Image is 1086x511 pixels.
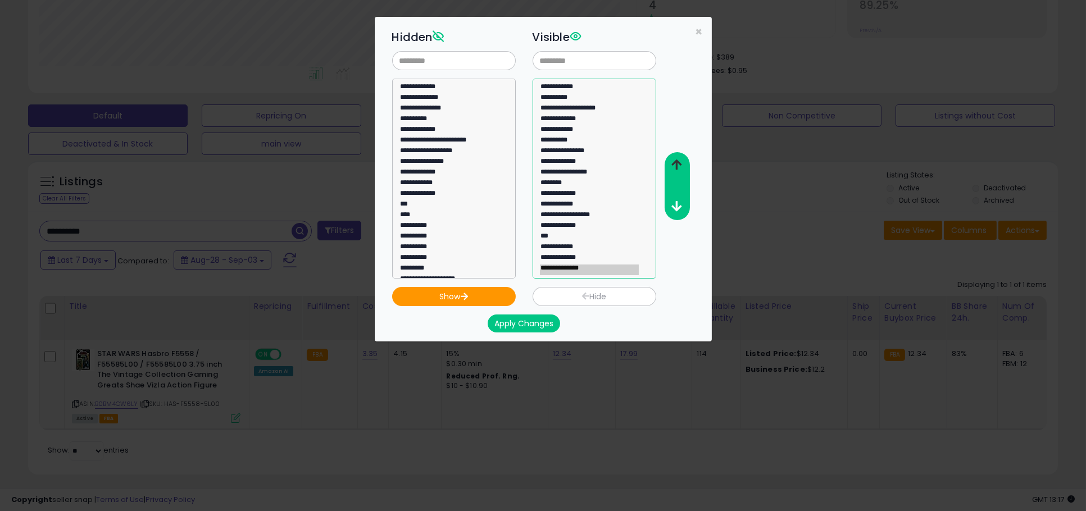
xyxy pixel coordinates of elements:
[392,287,516,306] button: Show
[533,287,656,306] button: Hide
[533,29,656,45] h3: Visible
[696,24,703,40] span: ×
[392,29,516,45] h3: Hidden
[488,314,560,332] button: Apply Changes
